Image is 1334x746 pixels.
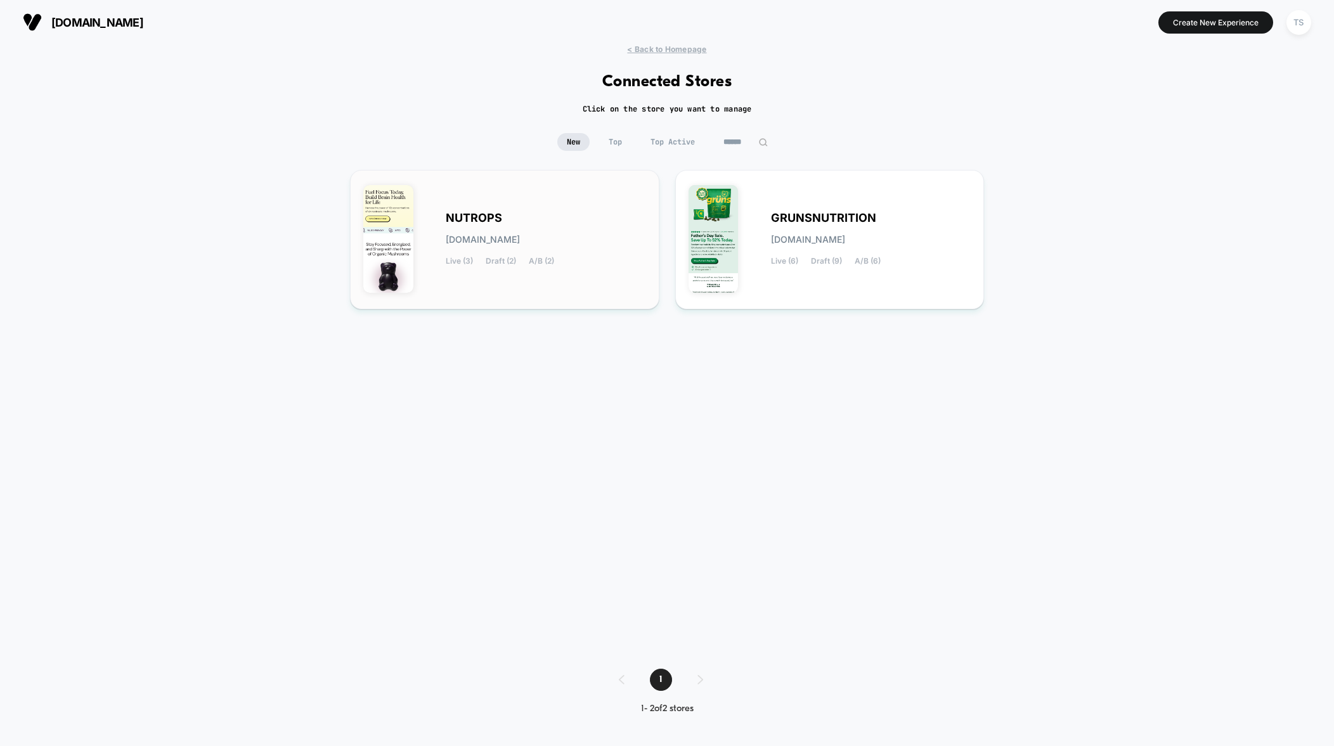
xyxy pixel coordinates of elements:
[602,73,732,91] h1: Connected Stores
[606,704,729,714] div: 1 - 2 of 2 stores
[583,104,752,114] h2: Click on the store you want to manage
[446,235,520,244] span: [DOMAIN_NAME]
[1283,10,1315,35] button: TS
[855,257,881,266] span: A/B (6)
[758,138,768,147] img: edit
[23,13,42,32] img: Visually logo
[19,12,147,32] button: [DOMAIN_NAME]
[446,214,502,222] span: NUTROPS
[650,669,672,691] span: 1
[557,133,590,151] span: New
[363,185,413,293] img: NUTROPS
[486,257,516,266] span: Draft (2)
[51,16,143,29] span: [DOMAIN_NAME]
[599,133,631,151] span: Top
[771,257,798,266] span: Live (6)
[811,257,842,266] span: Draft (9)
[627,44,706,54] span: < Back to Homepage
[1286,10,1311,35] div: TS
[771,214,876,222] span: GRUNSNUTRITION
[771,235,845,244] span: [DOMAIN_NAME]
[689,185,739,293] img: GRUNSNUTRITION
[1158,11,1273,34] button: Create New Experience
[529,257,554,266] span: A/B (2)
[641,133,704,151] span: Top Active
[446,257,473,266] span: Live (3)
